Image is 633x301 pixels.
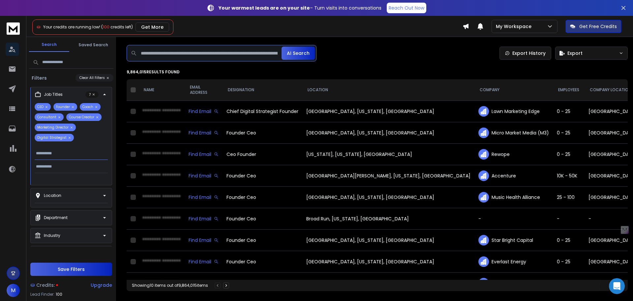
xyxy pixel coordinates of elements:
[302,208,474,230] td: Broad Run, [US_STATE], [GEOGRAPHIC_DATA]
[223,273,302,294] td: Founder Ceo
[579,23,617,30] p: Get Free Credits
[189,237,219,244] div: Find Email
[553,251,585,273] td: 0 - 25
[478,278,549,288] div: Mimo Technik
[223,144,302,165] td: Ceo Founder
[478,256,549,267] div: Everlast Energy
[29,38,69,52] button: Search
[553,122,585,144] td: 0 - 25
[138,79,185,101] th: NAME
[478,128,549,138] div: Micro Market Media (M3)
[219,5,381,11] p: – Turn visits into conversations
[189,258,219,265] div: Find Email
[189,194,219,201] div: Find Email
[223,208,302,230] td: Founder Ceo
[73,38,113,52] button: Saved Search
[132,283,208,288] div: Showing 10 items out of 9,864,015 items
[553,79,585,101] th: EMPLOYEES
[565,20,621,33] button: Get Free Credits
[136,22,169,32] button: Get More
[302,122,474,144] td: [GEOGRAPHIC_DATA], [US_STATE], [GEOGRAPHIC_DATA]
[553,230,585,251] td: 0 - 25
[499,47,551,60] a: Export History
[478,106,549,117] div: Lawn Marketing Edge
[302,273,474,294] td: [GEOGRAPHIC_DATA], [US_STATE], [GEOGRAPHIC_DATA]
[302,230,474,251] td: [GEOGRAPHIC_DATA], [US_STATE], [GEOGRAPHIC_DATA]
[7,284,20,297] button: M
[553,144,585,165] td: 0 - 25
[101,24,133,30] span: ( credits left)
[189,108,219,115] div: Find Email
[478,192,549,203] div: Music Health Alliance
[56,292,62,297] span: 100
[609,278,625,294] div: Open Intercom Messenger
[302,144,474,165] td: [US_STATE], [US_STATE], [GEOGRAPHIC_DATA]
[91,282,112,288] div: Upgrade
[127,69,628,75] p: 9,864,015 results found
[7,22,20,35] img: logo
[75,74,113,82] button: Clear All Filters
[223,101,302,122] td: Chief Digital Strategist Founder
[223,230,302,251] td: Founder Ceo
[66,113,102,121] p: Course Creator
[282,47,315,60] button: AI Search
[553,208,585,230] td: -
[185,79,223,101] th: EMAIL ADDRESS
[29,75,49,81] h3: Filters
[43,24,100,30] span: Your credits are running low!
[53,103,77,111] p: Founder
[103,24,109,30] span: 100
[35,113,64,121] p: Consultant
[35,134,74,141] p: Digital Strategist
[35,124,76,131] p: Marketing Director
[553,273,585,294] td: 0 - 25
[85,91,99,98] p: 7
[302,251,474,273] td: [GEOGRAPHIC_DATA], [US_STATE], [GEOGRAPHIC_DATA]
[302,165,474,187] td: [GEOGRAPHIC_DATA][PERSON_NAME], [US_STATE], [GEOGRAPHIC_DATA]
[44,193,61,198] p: Location
[496,23,534,30] p: My Workspace
[553,101,585,122] td: 0 - 25
[474,208,553,230] td: -
[189,151,219,158] div: Find Email
[474,79,553,101] th: COMPANY
[223,165,302,187] td: Founder Ceo
[44,92,63,97] p: Job Titles
[478,149,549,160] div: Rewope
[30,263,112,276] button: Save Filters
[30,279,112,292] a: Credits:Upgrade
[44,233,60,238] p: Industry
[387,3,426,13] a: Reach Out Now
[302,79,474,101] th: LOCATION
[302,101,474,122] td: [GEOGRAPHIC_DATA], [US_STATE], [GEOGRAPHIC_DATA]
[223,251,302,273] td: Founder Ceo
[189,130,219,136] div: Find Email
[219,5,310,11] strong: Your warmest leads are on your site
[553,165,585,187] td: 10K - 50K
[80,103,101,111] p: Coach
[567,50,583,56] span: Export
[30,292,54,297] p: Lead Finder:
[302,187,474,208] td: [GEOGRAPHIC_DATA], [US_STATE], [GEOGRAPHIC_DATA]
[35,103,51,111] p: CEO
[36,282,55,288] span: Credits:
[223,122,302,144] td: Founder Ceo
[189,215,219,222] div: Find Email
[478,170,549,181] div: Accenture
[389,5,424,11] p: Reach Out Now
[478,235,549,245] div: Star Bright Capital
[223,79,302,101] th: DESIGNATION
[553,187,585,208] td: 25 - 100
[223,187,302,208] td: Founder Ceo
[44,215,68,220] p: Department
[189,172,219,179] div: Find Email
